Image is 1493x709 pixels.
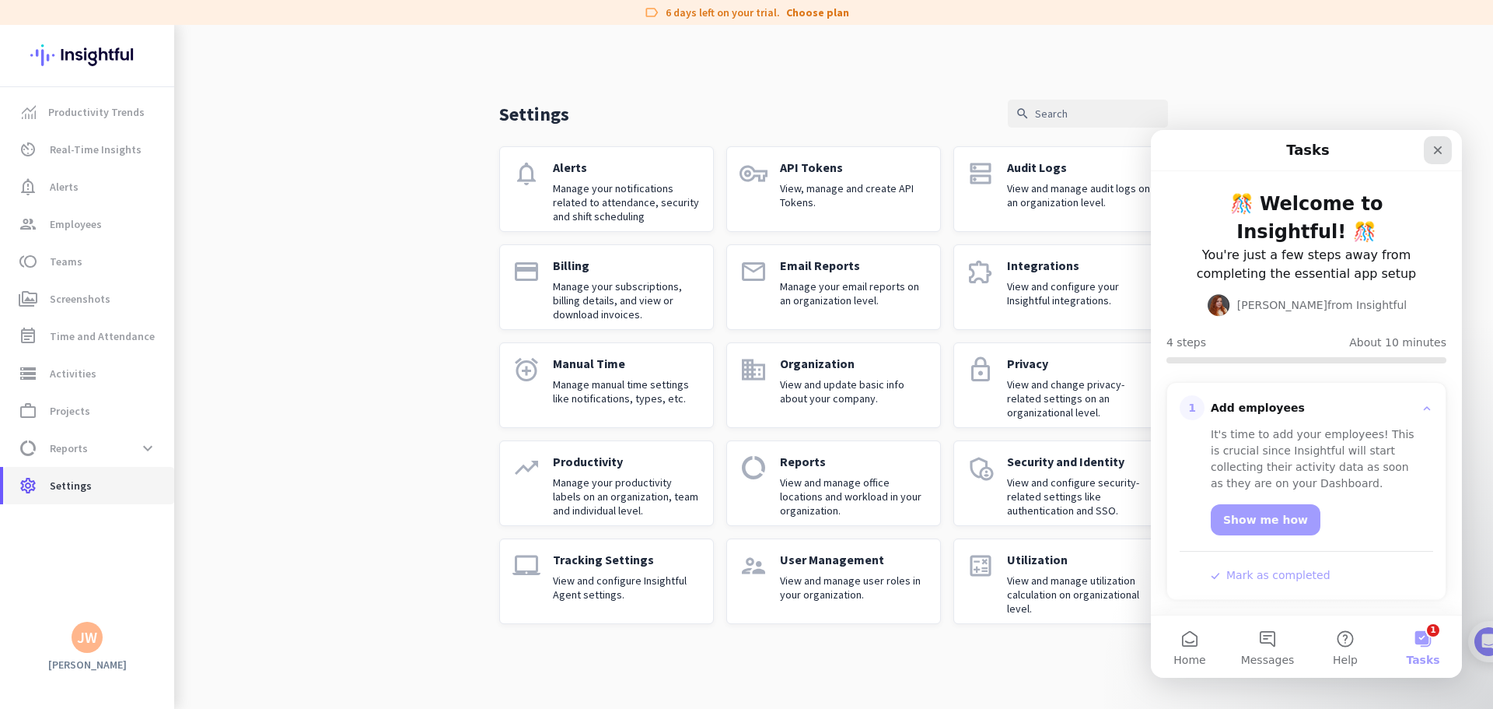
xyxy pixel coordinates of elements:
[19,402,37,420] i: work_outline
[50,327,155,346] span: Time and Attendance
[953,146,1168,232] a: dnsAudit LogsView and manage audit logs on an organization level.
[19,290,37,308] i: perm_media
[50,364,96,383] span: Activities
[3,93,174,131] a: menu-itemProductivity Trends
[967,356,995,384] i: lock
[1007,258,1155,273] p: Integrations
[740,160,767,188] i: vpn_key
[967,258,995,286] i: extension
[499,440,714,526] a: trending_upProductivityManage your productivity labels on an organization, team and individual le...
[740,454,767,482] i: data_usage
[3,467,174,504] a: settingsSettings
[19,439,37,458] i: data_usage
[3,392,174,430] a: work_outlineProjects
[19,215,37,233] i: group
[953,244,1168,330] a: extensionIntegrationsView and configure your Insightful integrations.
[1007,279,1155,307] p: View and configure your Insightful integrations.
[19,364,37,383] i: storage
[780,574,928,602] p: View and manage user roles in your organization.
[553,279,701,321] p: Manage your subscriptions, billing details, and view or download invoices.
[1007,377,1155,419] p: View and change privacy-related settings on an organizational level.
[780,377,928,405] p: View and update basic info about your company.
[953,342,1168,428] a: lockPrivacyView and change privacy-related settings on an organizational level.
[50,140,142,159] span: Real-Time Insights
[512,160,540,188] i: notifications
[3,131,174,168] a: av_timerReal-Time Insights
[780,476,928,518] p: View and manage office locations and workload in your organization.
[726,440,941,526] a: data_usageReportsView and manage office locations and workload in your organization.
[3,430,174,467] a: data_usageReportsexpand_more
[3,355,174,392] a: storageActivities
[953,440,1168,526] a: admin_panel_settingsSecurity and IdentityView and configure security-related settings like authen...
[553,258,701,273] p: Billing
[499,539,714,624] a: laptop_macTracking SettingsView and configure Insightful Agent settings.
[553,574,701,602] p: View and configure Insightful Agent settings.
[50,177,79,196] span: Alerts
[134,434,162,462] button: expand_more
[726,146,941,232] a: vpn_keyAPI TokensView, manage and create API Tokens.
[740,258,767,286] i: email
[740,552,767,580] i: supervisor_account
[50,215,102,233] span: Employees
[553,356,701,371] p: Manual Time
[780,552,928,567] p: User Management
[19,177,37,196] i: notification_important
[1007,476,1155,518] p: View and configure security-related settings like authentication and SSO.
[50,476,92,495] span: Settings
[780,454,928,469] p: Reports
[726,539,941,624] a: supervisor_accountUser ManagementView and manage user roles in your organization.
[780,356,928,371] p: Organization
[3,243,174,280] a: tollTeams
[553,160,701,175] p: Alerts
[499,146,714,232] a: notificationsAlertsManage your notifications related to attendance, security and shift scheduling
[19,327,37,346] i: event_note
[740,356,767,384] i: domain
[967,160,995,188] i: dns
[553,552,701,567] p: Tracking Settings
[553,181,701,223] p: Manage your notifications related to attendance, security and shift scheduling
[1007,160,1155,175] p: Audit Logs
[77,630,97,645] div: JW
[3,280,174,318] a: perm_mediaScreenshots
[1007,181,1155,209] p: View and manage audit logs on an organization level.
[1151,130,1462,678] iframe: Intercom live chat
[48,103,145,121] span: Productivity Trends
[50,290,110,308] span: Screenshots
[953,539,1168,624] a: calculateUtilizationView and manage utilization calculation on organizational level.
[1007,552,1155,567] p: Utilization
[50,402,90,420] span: Projects
[512,258,540,286] i: payment
[19,476,37,495] i: settings
[726,342,941,428] a: domainOrganizationView and update basic info about your company.
[780,160,928,175] p: API Tokens
[780,181,928,209] p: View, manage and create API Tokens.
[512,552,540,580] i: laptop_mac
[553,476,701,518] p: Manage your productivity labels on an organization, team and individual level.
[726,244,941,330] a: emailEmail ReportsManage your email reports on an organization level.
[780,258,928,273] p: Email Reports
[1007,574,1155,616] p: View and manage utilization calculation on organizational level.
[3,318,174,355] a: event_noteTime and Attendance
[3,168,174,205] a: notification_importantAlerts
[499,102,569,126] p: Settings
[22,105,36,119] img: menu-item
[553,377,701,405] p: Manage manual time settings like notifications, types, etc.
[499,244,714,330] a: paymentBillingManage your subscriptions, billing details, and view or download invoices.
[644,5,659,20] i: label
[1007,356,1155,371] p: Privacy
